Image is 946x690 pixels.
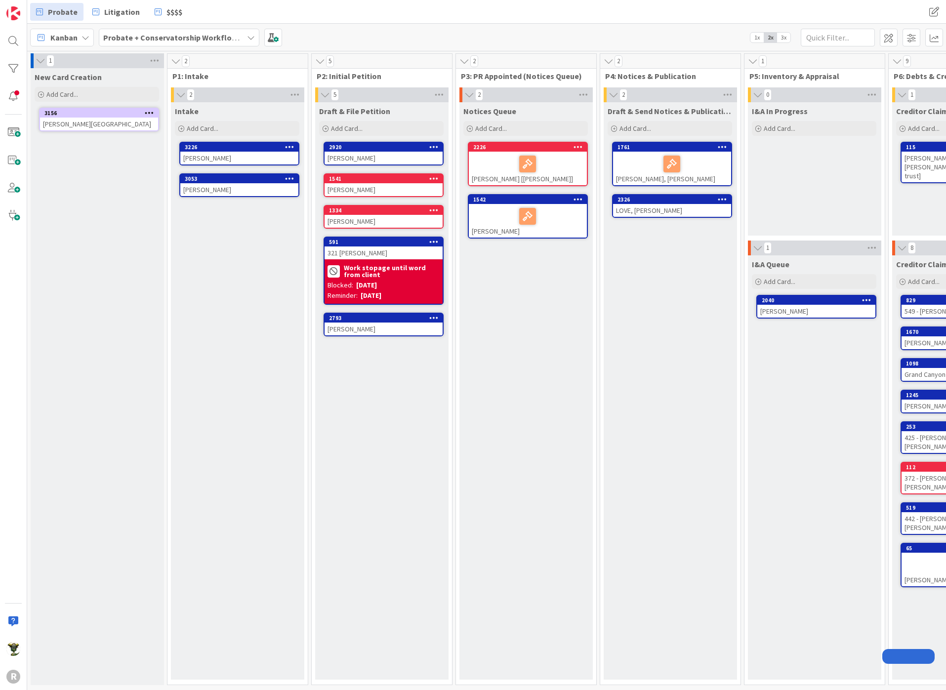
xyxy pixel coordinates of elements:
[325,238,443,246] div: 591
[801,29,875,46] input: Quick Filter...
[903,55,911,67] span: 9
[325,174,443,183] div: 1541
[361,290,381,301] div: [DATE]
[908,277,940,286] span: Add Card...
[180,152,298,164] div: [PERSON_NAME]
[328,280,353,290] div: Blocked:
[103,33,257,42] b: Probate + Conservatorship Workflow (FL2)
[331,89,339,101] span: 5
[40,109,158,130] div: 3156[PERSON_NAME][GEOGRAPHIC_DATA]
[187,124,218,133] span: Add Card...
[749,71,872,81] span: P5: Inventory & Appraisal
[185,144,298,151] div: 3226
[180,183,298,196] div: [PERSON_NAME]
[325,174,443,196] div: 1541[PERSON_NAME]
[764,33,777,42] span: 2x
[344,264,440,278] b: Work stopage until word from client
[762,297,875,304] div: 2040
[469,152,587,185] div: [PERSON_NAME] [[PERSON_NAME]]
[319,106,390,116] span: Draft & File Petition
[764,124,795,133] span: Add Card...
[46,55,54,67] span: 1
[44,110,158,117] div: 3156
[325,314,443,323] div: 2793
[473,196,587,203] div: 1542
[6,6,20,20] img: Visit kanbanzone.com
[757,305,875,318] div: [PERSON_NAME]
[329,175,443,182] div: 1541
[473,144,587,151] div: 2226
[329,239,443,245] div: 591
[86,3,146,21] a: Litigation
[182,55,190,67] span: 2
[608,106,732,116] span: Draft & Send Notices & Publication
[908,124,940,133] span: Add Card...
[166,6,182,18] span: $$$$
[317,71,440,81] span: P2: Initial Petition
[764,277,795,286] span: Add Card...
[469,143,587,152] div: 2226
[185,175,298,182] div: 3053
[104,6,140,18] span: Litigation
[619,124,651,133] span: Add Card...
[175,106,199,116] span: Intake
[326,55,334,67] span: 5
[613,152,731,185] div: [PERSON_NAME], [PERSON_NAME]
[325,206,443,228] div: 1334[PERSON_NAME]
[757,296,875,318] div: 2040[PERSON_NAME]
[329,207,443,214] div: 1334
[6,642,20,656] img: NC
[40,109,158,118] div: 3156
[475,124,507,133] span: Add Card...
[470,55,478,67] span: 2
[149,3,188,21] a: $$$$
[325,238,443,259] div: 591321 [PERSON_NAME]
[908,89,916,101] span: 1
[329,315,443,322] div: 2793
[46,90,78,99] span: Add Card...
[475,89,483,101] span: 2
[617,144,731,151] div: 1761
[35,72,102,82] span: New Card Creation
[40,118,158,130] div: [PERSON_NAME][GEOGRAPHIC_DATA]
[619,89,627,101] span: 2
[328,290,358,301] div: Reminder:
[469,204,587,238] div: [PERSON_NAME]
[30,3,83,21] a: Probate
[329,144,443,151] div: 2920
[617,196,731,203] div: 2326
[50,32,78,43] span: Kanban
[6,670,20,684] div: R
[325,323,443,335] div: [PERSON_NAME]
[180,174,298,196] div: 3053[PERSON_NAME]
[764,89,772,101] span: 0
[325,152,443,164] div: [PERSON_NAME]
[463,106,516,116] span: Notices Queue
[605,71,728,81] span: P4: Notices & Publication
[48,6,78,18] span: Probate
[187,89,195,101] span: 2
[752,106,808,116] span: I&A In Progress
[469,195,587,238] div: 1542[PERSON_NAME]
[777,33,790,42] span: 3x
[325,143,443,152] div: 2920
[331,124,363,133] span: Add Card...
[461,71,584,81] span: P3: PR Appointed (Notices Queue)
[757,296,875,305] div: 2040
[180,174,298,183] div: 3053
[325,143,443,164] div: 2920[PERSON_NAME]
[759,55,767,67] span: 1
[172,71,295,81] span: P1: Intake
[613,204,731,217] div: LOVE, [PERSON_NAME]
[180,143,298,164] div: 3226[PERSON_NAME]
[615,55,622,67] span: 2
[613,143,731,152] div: 1761
[750,33,764,42] span: 1x
[325,206,443,215] div: 1334
[752,259,789,269] span: I&A Queue
[325,314,443,335] div: 2793[PERSON_NAME]
[180,143,298,152] div: 3226
[469,143,587,185] div: 2226[PERSON_NAME] [[PERSON_NAME]]
[325,215,443,228] div: [PERSON_NAME]
[613,143,731,185] div: 1761[PERSON_NAME], [PERSON_NAME]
